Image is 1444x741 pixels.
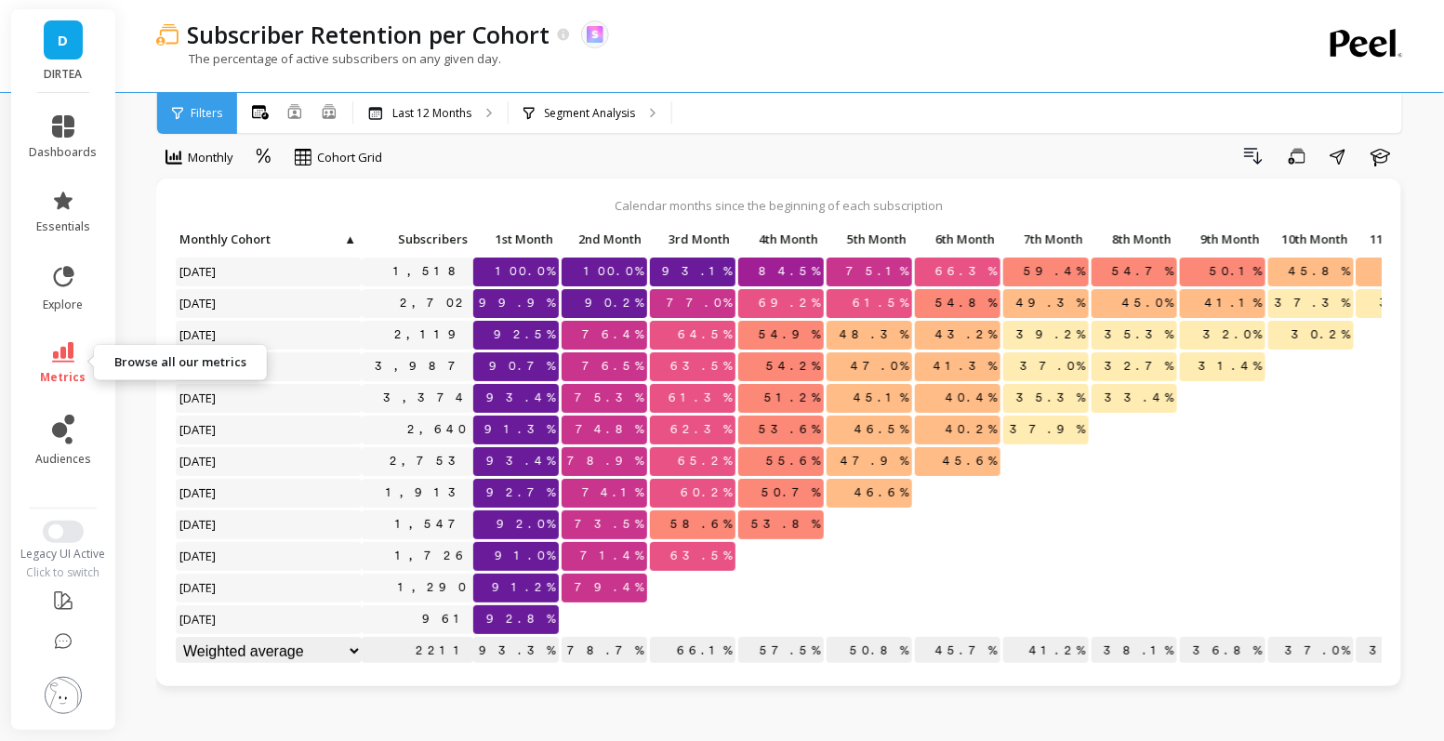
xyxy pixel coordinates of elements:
span: 3rd Month [654,232,730,246]
span: 54.7% [1108,258,1177,285]
span: 46.5% [851,416,912,443]
span: 71.4% [576,542,647,570]
span: 61.5% [849,289,912,317]
span: 55.6% [762,447,824,475]
p: 66.1% [650,637,735,665]
span: 32.7% [1101,352,1177,380]
span: 75.3% [571,384,647,412]
span: [DATE] [176,605,221,633]
p: Segment Analysis [544,106,635,121]
span: 91.0% [491,542,559,570]
span: 75.1% [842,258,912,285]
span: 37.3% [1271,289,1354,317]
div: Legacy UI Active [11,547,116,562]
span: Monthly Cohort [179,232,342,246]
span: 36.0% [1376,289,1442,317]
span: 10th Month [1272,232,1348,246]
span: metrics [41,370,86,385]
span: 90.7% [485,352,559,380]
span: 45.0% [1119,289,1177,317]
span: 49.3% [1013,289,1089,317]
p: Monthly Cohort [176,226,362,252]
p: 38.4% [1357,637,1442,665]
span: 92.0% [493,510,559,538]
span: 31.4% [1195,352,1265,380]
span: explore [44,298,84,312]
span: 2nd Month [565,232,642,246]
p: 41.2% [1003,637,1089,665]
p: Subscriber Retention per Cohort [188,19,550,50]
span: 40.4% [942,384,1000,412]
a: 3,374 [379,384,473,412]
span: 66.3% [932,258,1000,285]
div: Toggle SortBy [826,226,914,255]
span: 93.4% [483,384,559,412]
span: 99.9% [475,289,559,317]
span: 69.2% [755,289,824,317]
span: 37.0% [1016,352,1089,380]
span: [DATE] [176,447,221,475]
span: essentials [36,219,90,234]
span: 92.7% [483,479,559,507]
span: 65.2% [674,447,735,475]
p: 6th Month [915,226,1000,252]
span: 74.8% [572,416,647,443]
div: Click to switch [11,565,116,580]
span: [DATE] [176,258,221,285]
p: 11th Month [1357,226,1442,252]
span: 54.2% [762,352,824,380]
span: Filters [191,106,222,121]
span: 90.2% [581,289,647,317]
div: Toggle SortBy [1179,226,1267,255]
div: Toggle SortBy [472,226,561,255]
p: The percentage of active subscribers on any given day. [156,50,501,67]
span: 48.3% [836,321,912,349]
p: 93.3% [473,637,559,665]
span: 8th Month [1095,232,1172,246]
span: Cohort Grid [317,149,382,166]
span: 54.8% [932,289,1000,317]
span: 47.0% [847,352,912,380]
span: [DATE] [176,384,221,412]
span: 40.2% [942,416,1000,443]
span: 42.6% [1381,258,1442,285]
p: Subscribers [362,226,473,252]
span: 32.0% [1199,321,1265,349]
span: 30.2% [1288,321,1354,349]
p: 9th Month [1180,226,1265,252]
p: 2211 [362,637,473,665]
p: 10th Month [1268,226,1354,252]
a: 3,987 [371,352,473,380]
span: 1st Month [477,232,553,246]
span: 47.9% [837,447,912,475]
span: 37.9% [1006,416,1089,443]
img: header icon [156,23,179,46]
p: 57.5% [738,637,824,665]
a: 1,913 [382,479,473,507]
span: ▲ [342,232,356,246]
div: Toggle SortBy [561,226,649,255]
p: 7th Month [1003,226,1089,252]
span: [DATE] [176,416,221,443]
span: 50.1% [1206,258,1265,285]
span: [DATE] [176,510,221,538]
p: 3rd Month [650,226,735,252]
span: 50.7% [758,479,824,507]
span: 39.2% [1013,321,1089,349]
p: 8th Month [1092,226,1177,252]
span: 51.2% [761,384,824,412]
span: 41.3% [930,352,1000,380]
span: 93.4% [483,447,559,475]
span: 5th Month [830,232,907,246]
div: Toggle SortBy [1091,226,1179,255]
span: 73.5% [571,510,647,538]
span: 11th Month [1360,232,1437,246]
span: D [59,30,69,51]
span: [DATE] [176,542,221,570]
span: 35.3% [1013,384,1089,412]
span: 84.5% [755,258,824,285]
span: 63.5% [667,542,735,570]
div: Toggle SortBy [914,226,1002,255]
span: 79.4% [571,574,647,602]
p: 2nd Month [562,226,647,252]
